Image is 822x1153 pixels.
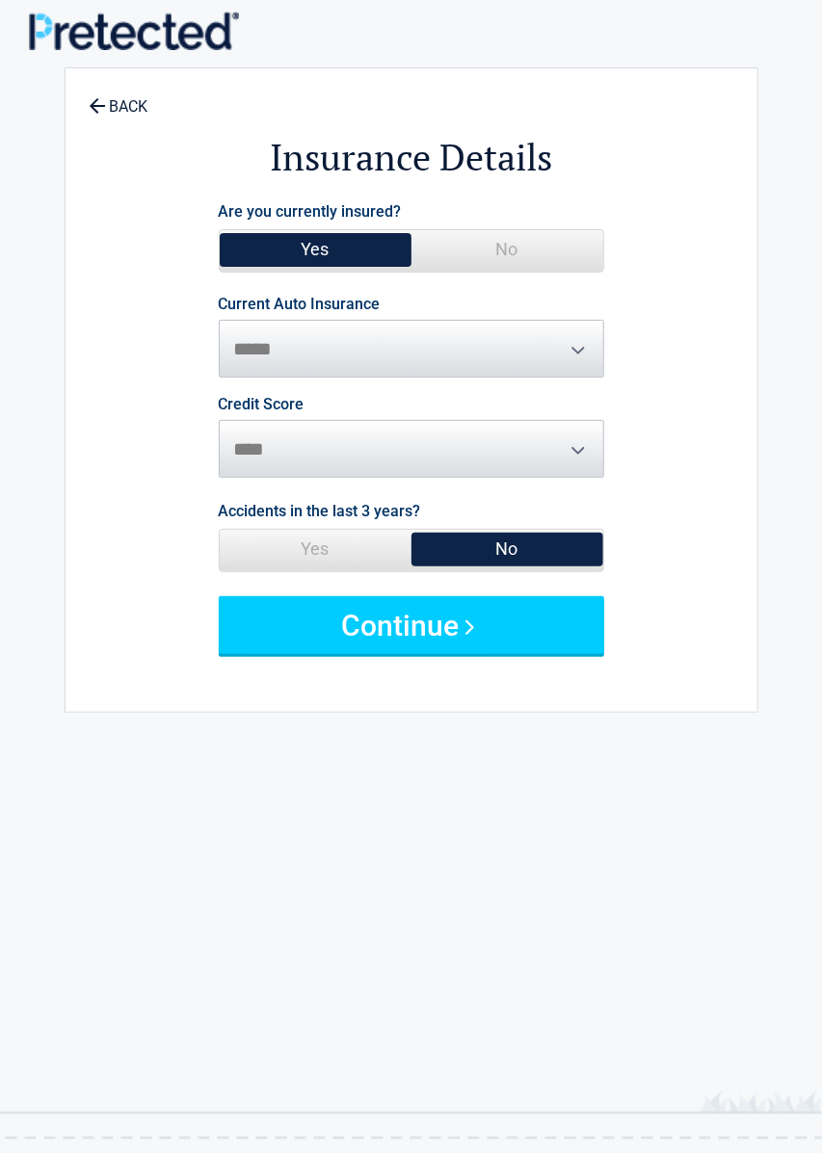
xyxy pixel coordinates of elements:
label: Current Auto Insurance [219,297,381,312]
h2: Insurance Details [75,133,748,182]
a: BACK [85,81,152,115]
label: Credit Score [219,397,305,412]
label: Are you currently insured? [219,198,402,224]
span: No [411,230,603,269]
button: Continue [219,596,604,654]
span: Yes [220,530,411,568]
label: Accidents in the last 3 years? [219,498,421,524]
img: Main Logo [29,12,239,50]
span: Yes [220,230,411,269]
span: No [411,530,603,568]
